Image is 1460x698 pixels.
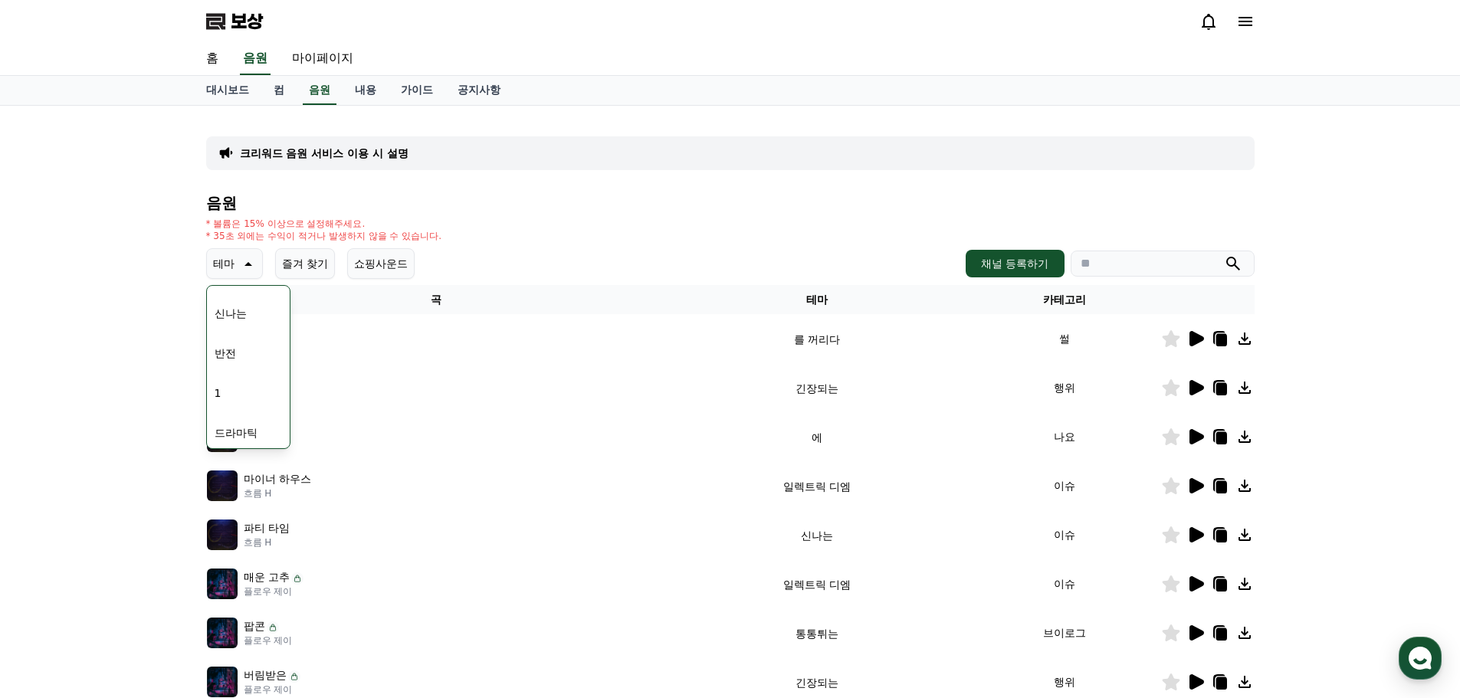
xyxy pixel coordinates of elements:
[244,488,272,499] font: 흐름 H
[274,84,284,96] font: 컴
[355,84,376,96] font: 내용
[207,470,238,501] img: 음악
[303,76,336,105] a: 음원
[240,146,408,161] a: 크리워드 음원 서비스 이용 시 설명
[206,194,237,212] font: 음원
[243,51,267,65] font: 음원
[244,571,290,583] font: 매운 고추
[5,486,101,524] a: 홈
[48,509,57,521] span: 홈
[206,9,263,34] a: 보상
[282,257,328,270] font: 즐겨 찾기
[806,293,828,306] font: 테마
[207,519,238,550] img: 음악
[1043,293,1086,306] font: 카테고리
[244,620,265,632] font: 팝콘
[208,416,264,450] button: 드라마틱
[237,509,255,521] span: 설정
[208,297,253,330] button: 신나는
[1054,382,1075,394] font: 행위
[401,84,433,96] font: 가이드
[812,431,822,444] font: 에
[343,76,389,105] a: 내용
[206,218,366,229] font: * 볼륨은 15% 이상으로 설정해주세요.
[445,76,513,105] a: 공지사항
[240,147,408,159] font: 크리워드 음원 서비스 이용 시 설명
[207,667,238,697] img: 음악
[215,427,258,439] font: 드라마틱
[206,248,263,279] button: 테마
[292,51,353,65] font: 마이페이지
[389,76,445,105] a: 가이드
[244,473,311,485] font: 마이너 하우스
[206,231,442,241] font: * 35초 외에는 수익이 적거나 발생하지 않을 수 있습니다.
[796,382,838,395] font: 긴장되는
[801,529,833,542] font: 신나는
[1054,480,1075,492] font: 이슈
[207,569,238,599] img: 음악
[101,486,198,524] a: 대화
[1043,627,1086,639] font: 브이로그
[347,248,415,279] button: 쇼핑사운드
[244,669,287,681] font: 버림받은
[244,635,293,646] font: 플로우 제이
[140,510,159,522] span: 대화
[1054,676,1075,688] font: 행위
[354,257,408,270] font: 쇼핑사운드
[198,486,294,524] a: 설정
[215,387,221,399] font: 1
[213,257,235,270] font: 테마
[194,76,261,105] a: 대시보드
[206,51,218,65] font: 홈
[796,628,838,640] font: 통통튀는
[1054,578,1075,590] font: 이슈
[981,257,1048,270] font: 채널 등록하기
[215,307,247,320] font: 신나는
[244,537,272,548] font: 흐름 H
[244,684,293,695] font: 플로우 제이
[208,376,228,410] button: 1
[783,480,851,493] font: 일렉트릭 디엠
[244,522,290,534] font: 파티 타임
[1054,431,1075,443] font: 나요
[244,586,293,597] font: 플로우 제이
[280,43,366,75] a: 마이페이지
[208,336,242,370] button: 반전
[231,11,263,32] font: 보상
[215,347,236,359] font: 반전
[966,250,1064,277] button: 채널 등록하기
[783,578,851,591] font: 일렉트릭 디엠
[458,84,500,96] font: 공지사항
[794,333,840,346] font: 를 꺼리다
[796,677,838,689] font: 긴장되는
[194,43,231,75] a: 홈
[240,43,271,75] a: 음원
[431,293,441,306] font: 곡
[206,84,249,96] font: 대시보드
[275,248,335,279] button: 즐겨 찾기
[1054,529,1075,541] font: 이슈
[207,618,238,648] img: 음악
[261,76,297,105] a: 컴
[309,84,330,96] font: 음원
[1059,333,1070,345] font: 썰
